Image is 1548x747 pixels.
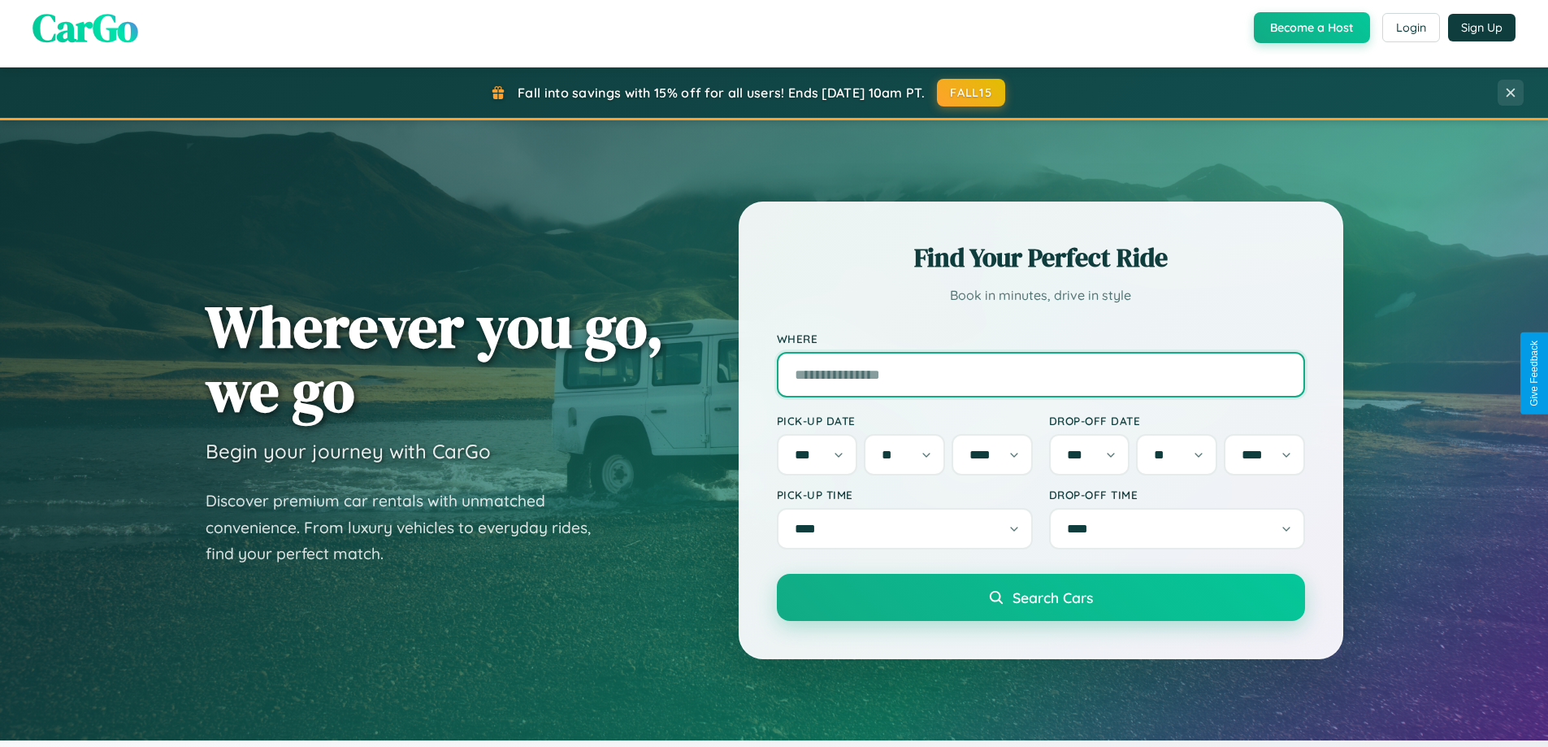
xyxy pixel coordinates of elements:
p: Book in minutes, drive in style [777,284,1305,307]
span: Fall into savings with 15% off for all users! Ends [DATE] 10am PT. [518,85,925,101]
button: Sign Up [1448,14,1515,41]
span: CarGo [33,1,138,54]
p: Discover premium car rentals with unmatched convenience. From luxury vehicles to everyday rides, ... [206,488,612,567]
label: Drop-off Date [1049,414,1305,428]
button: Become a Host [1254,12,1370,43]
h3: Begin your journey with CarGo [206,439,491,463]
h1: Wherever you go, we go [206,294,664,423]
h2: Find Your Perfect Ride [777,240,1305,276]
button: FALL15 [937,79,1005,106]
span: Search Cars [1012,588,1093,606]
label: Pick-up Date [777,414,1033,428]
button: Login [1382,13,1440,42]
label: Drop-off Time [1049,488,1305,502]
label: Pick-up Time [777,488,1033,502]
button: Search Cars [777,574,1305,621]
div: Give Feedback [1528,341,1540,406]
label: Where [777,332,1305,345]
